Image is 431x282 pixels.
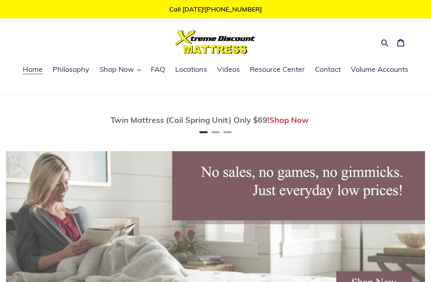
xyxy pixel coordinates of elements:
[95,64,145,76] button: Shop Now
[19,64,47,76] a: Home
[269,115,309,125] a: Shop Now
[212,131,219,133] button: Page 2
[175,65,207,74] span: Locations
[49,64,93,76] a: Philosophy
[250,65,305,74] span: Resource Center
[176,30,255,54] img: Xtreme Discount Mattress
[315,65,341,74] span: Contact
[311,64,345,76] a: Contact
[217,65,240,74] span: Videos
[23,65,43,74] span: Home
[223,131,231,133] button: Page 3
[246,64,309,76] a: Resource Center
[213,64,244,76] a: Videos
[200,131,208,133] button: Page 1
[347,64,412,76] a: Volume Accounts
[53,65,89,74] span: Philosophy
[205,5,262,13] a: [PHONE_NUMBER]
[151,65,165,74] span: FAQ
[171,64,211,76] a: Locations
[111,115,269,125] span: Twin Mattress (Coil Spring Unit) Only $69!
[147,64,169,76] a: FAQ
[351,65,408,74] span: Volume Accounts
[99,65,134,74] span: Shop Now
